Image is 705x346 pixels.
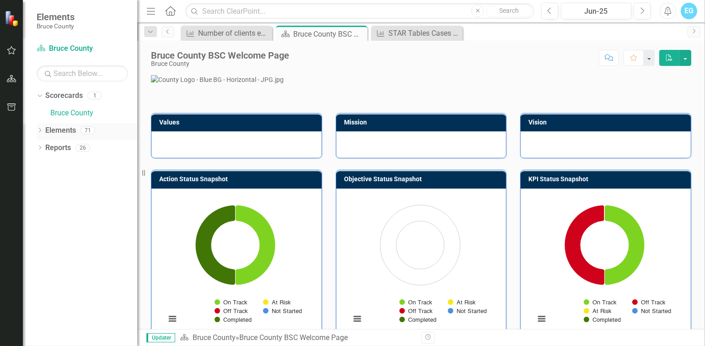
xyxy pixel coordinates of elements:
div: STAR Tables Cases Seen Annually [388,27,460,39]
div: 1 [87,92,102,100]
div: Chart. Highcharts interactive chart. [161,196,312,333]
div: 71 [81,126,95,134]
button: Show Not Started [448,308,486,314]
span: Elements [37,11,75,22]
button: Search [486,5,532,17]
button: View chart menu, Chart [351,313,364,325]
path: Off Track, 1. [565,205,604,285]
div: Chart. Highcharts interactive chart. [346,196,497,333]
button: Show Off Track [215,308,248,314]
h3: KPI Status Snapshot [528,176,686,183]
button: View chart menu, Chart [166,313,179,325]
small: Bruce County [37,22,75,30]
a: Scorecards [45,91,83,101]
path: Completed, 1. [195,205,235,285]
a: STAR Tables Cases Seen Annually [373,27,460,39]
div: Chart. Highcharts interactive chart. [530,196,681,333]
img: ClearPoint Strategy [5,11,21,27]
button: Show At Risk [448,299,475,306]
button: EG [681,3,697,19]
button: View chart menu, Chart [535,313,548,325]
div: Bruce County BSC Welcome Page [239,333,348,342]
a: Bruce County [193,333,236,342]
button: Show On Track [215,299,248,306]
button: Show Not Started [632,308,671,314]
button: Show Not Started [263,308,301,314]
button: Show Completed [584,316,621,323]
div: Number of clients enrolled in Employment Services programs annually. [198,27,270,39]
button: Show Off Track [632,299,665,306]
input: Search Below... [37,65,128,81]
path: On Track, 1. [605,205,645,285]
h3: Values [159,119,317,126]
button: Show Completed [399,316,436,323]
svg: Interactive chart [346,196,495,333]
a: Reports [45,143,71,153]
h3: Objective Status Snapshot [344,176,502,183]
a: Elements [45,125,76,136]
svg: Interactive chart [161,196,310,333]
img: County Logo - Blue BG - Horizontal - JPG.jpg [151,75,691,84]
h3: Vision [528,119,686,126]
div: Bruce County BSC Welcome Page [151,50,289,60]
a: Bruce County [37,43,128,54]
div: 26 [75,144,90,151]
div: Bruce County BSC Welcome Page [293,28,365,40]
div: Jun-25 [564,6,628,17]
button: Show On Track [399,299,432,306]
h3: Action Status Snapshot [159,176,317,183]
span: Search [500,7,519,14]
input: Search ClearPoint... [185,3,534,19]
button: Show At Risk [263,299,291,306]
svg: Interactive chart [530,196,679,333]
div: Bruce County [151,60,289,67]
div: » [180,333,414,343]
button: Show Completed [215,316,252,323]
a: Number of clients enrolled in Employment Services programs annually. [183,27,270,39]
button: Show At Risk [584,308,611,314]
path: On Track, 1. [235,205,275,285]
h3: Mission [344,119,502,126]
button: Show On Track [584,299,617,306]
button: Jun-25 [561,3,631,19]
button: Show Off Track [399,308,432,314]
a: Bruce County [50,108,137,119]
span: Updater [146,333,175,342]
